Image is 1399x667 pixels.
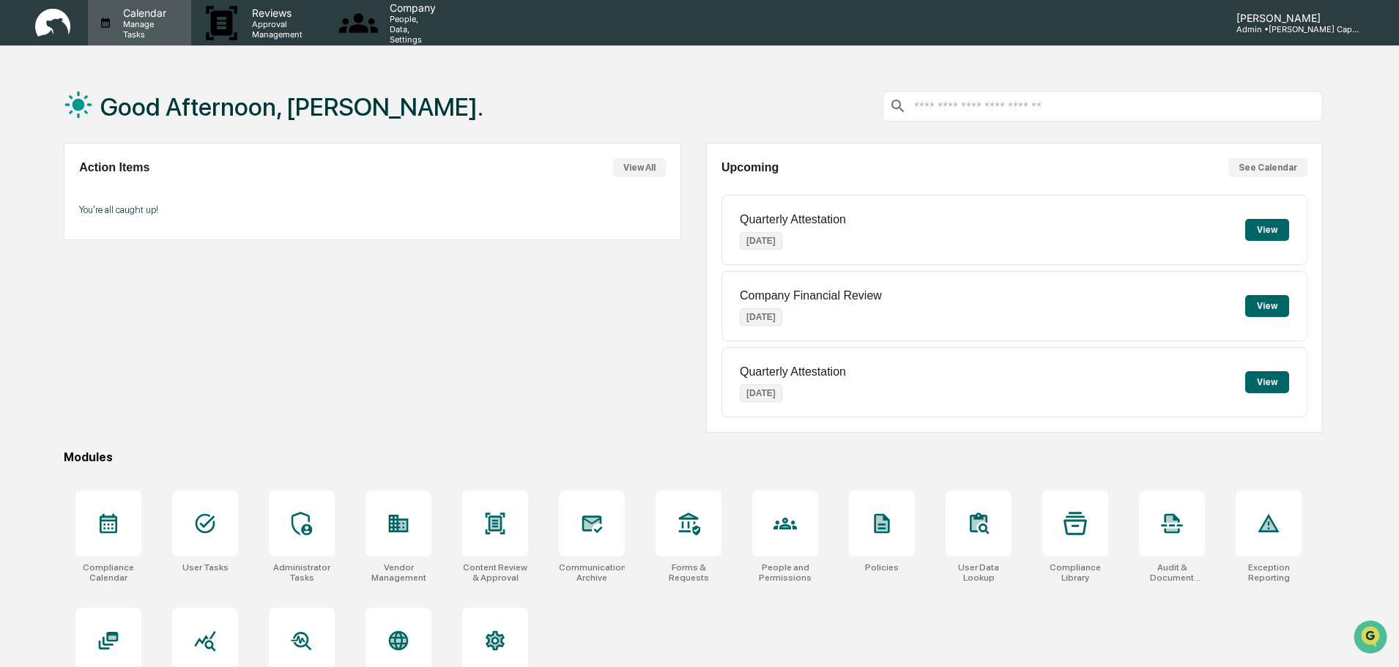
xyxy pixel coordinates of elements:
[752,562,818,583] div: People and Permissions
[1139,562,1205,583] div: Audit & Document Logs
[50,127,185,138] div: We're available if you need us!
[240,19,310,40] p: Approval Management
[559,562,625,583] div: Communications Archive
[613,158,666,177] button: View All
[79,161,149,174] h2: Action Items
[740,232,782,250] p: [DATE]
[249,116,267,134] button: Start new chat
[1236,562,1302,583] div: Exception Reporting
[121,185,182,199] span: Attestations
[103,247,177,259] a: Powered byPylon
[1225,12,1361,24] p: [PERSON_NAME]
[365,562,431,583] div: Vendor Management
[740,289,882,302] p: Company Financial Review
[269,562,335,583] div: Administrator Tasks
[15,112,41,138] img: 1746055101610-c473b297-6a78-478c-a979-82029cc54cd1
[50,112,240,127] div: Start new chat
[1245,371,1289,393] button: View
[740,308,782,326] p: [DATE]
[1245,219,1289,241] button: View
[1042,562,1108,583] div: Compliance Library
[15,214,26,226] div: 🔎
[35,9,70,37] img: logo
[29,212,92,227] span: Data Lookup
[182,562,229,573] div: User Tasks
[111,19,174,40] p: Manage Tasks
[9,179,100,205] a: 🖐️Preclearance
[240,7,310,19] p: Reviews
[740,213,846,226] p: Quarterly Attestation
[146,248,177,259] span: Pylon
[1228,158,1307,177] button: See Calendar
[15,186,26,198] div: 🖐️
[740,365,846,379] p: Quarterly Attestation
[1225,24,1361,34] p: Admin • [PERSON_NAME] Capital
[15,31,267,54] p: How can we help?
[100,179,188,205] a: 🗄️Attestations
[656,562,721,583] div: Forms & Requests
[79,204,665,215] p: You're all caught up!
[100,92,483,122] h1: Good Afternoon, [PERSON_NAME].
[721,161,779,174] h2: Upcoming
[740,384,782,402] p: [DATE]
[1245,295,1289,317] button: View
[9,206,98,233] a: 🔎Data Lookup
[29,185,94,199] span: Preclearance
[75,562,141,583] div: Compliance Calendar
[462,562,528,583] div: Content Review & Approval
[378,14,443,45] p: People, Data, Settings
[64,450,1323,464] div: Modules
[1352,619,1392,658] iframe: Open customer support
[111,7,174,19] p: Calendar
[865,562,899,573] div: Policies
[946,562,1012,583] div: User Data Lookup
[378,1,443,14] p: Company
[106,186,118,198] div: 🗄️
[38,67,242,82] input: Clear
